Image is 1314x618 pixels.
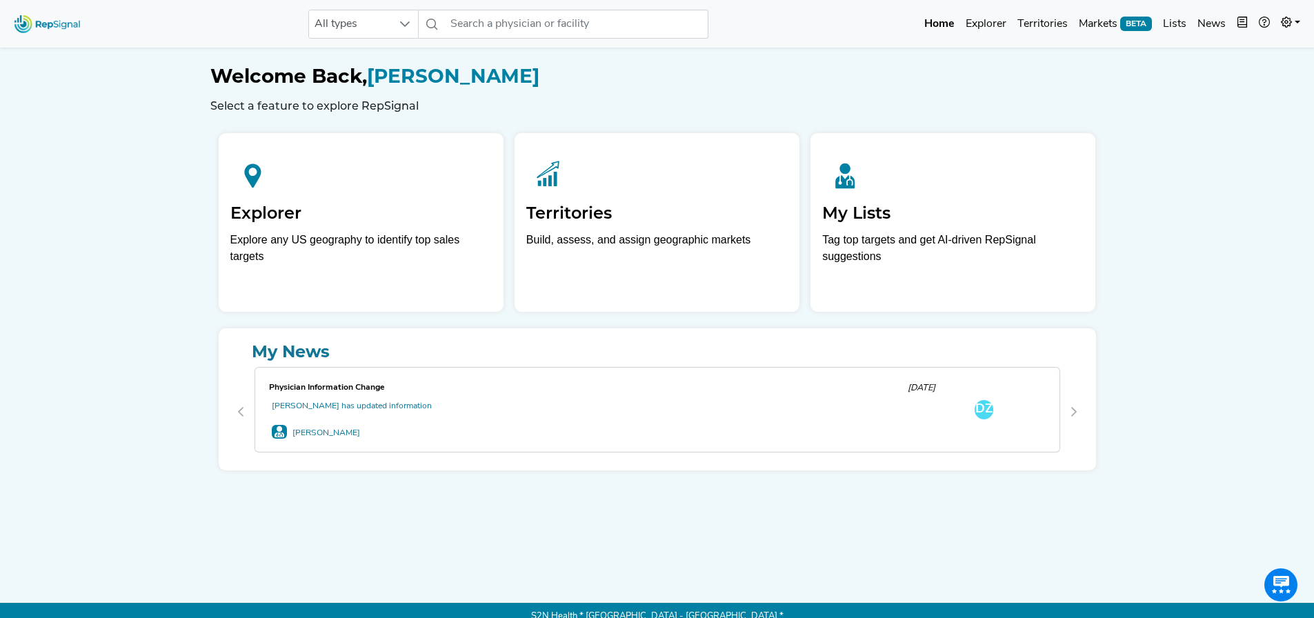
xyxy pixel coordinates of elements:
[292,429,360,437] a: [PERSON_NAME]
[1192,10,1231,38] a: News
[210,64,367,88] span: Welcome Back,
[252,364,1063,459] div: 0
[230,339,1085,364] a: My News
[960,10,1012,38] a: Explorer
[1231,10,1253,38] button: Intel Book
[1157,10,1192,38] a: Lists
[230,203,492,223] h2: Explorer
[272,402,432,410] a: [PERSON_NAME] has updated information
[822,232,1084,272] p: Tag top targets and get AI-driven RepSignal suggestions
[975,400,994,419] div: DZ
[210,65,1104,88] h1: [PERSON_NAME]
[908,383,935,392] span: [DATE]
[919,10,960,38] a: Home
[1073,10,1157,38] a: MarketsBETA
[230,232,492,265] div: Explore any US geography to identify top sales targets
[309,10,392,38] span: All types
[515,133,799,312] a: TerritoriesBuild, assess, and assign geographic markets
[269,383,385,392] span: Physician Information Change
[219,133,504,312] a: ExplorerExplore any US geography to identify top sales targets
[822,203,1084,223] h2: My Lists
[445,10,708,39] input: Search a physician or facility
[210,99,1104,112] h6: Select a feature to explore RepSignal
[526,232,788,272] p: Build, assess, and assign geographic markets
[1120,17,1152,30] span: BETA
[526,203,788,223] h2: Territories
[1012,10,1073,38] a: Territories
[810,133,1095,312] a: My ListsTag top targets and get AI-driven RepSignal suggestions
